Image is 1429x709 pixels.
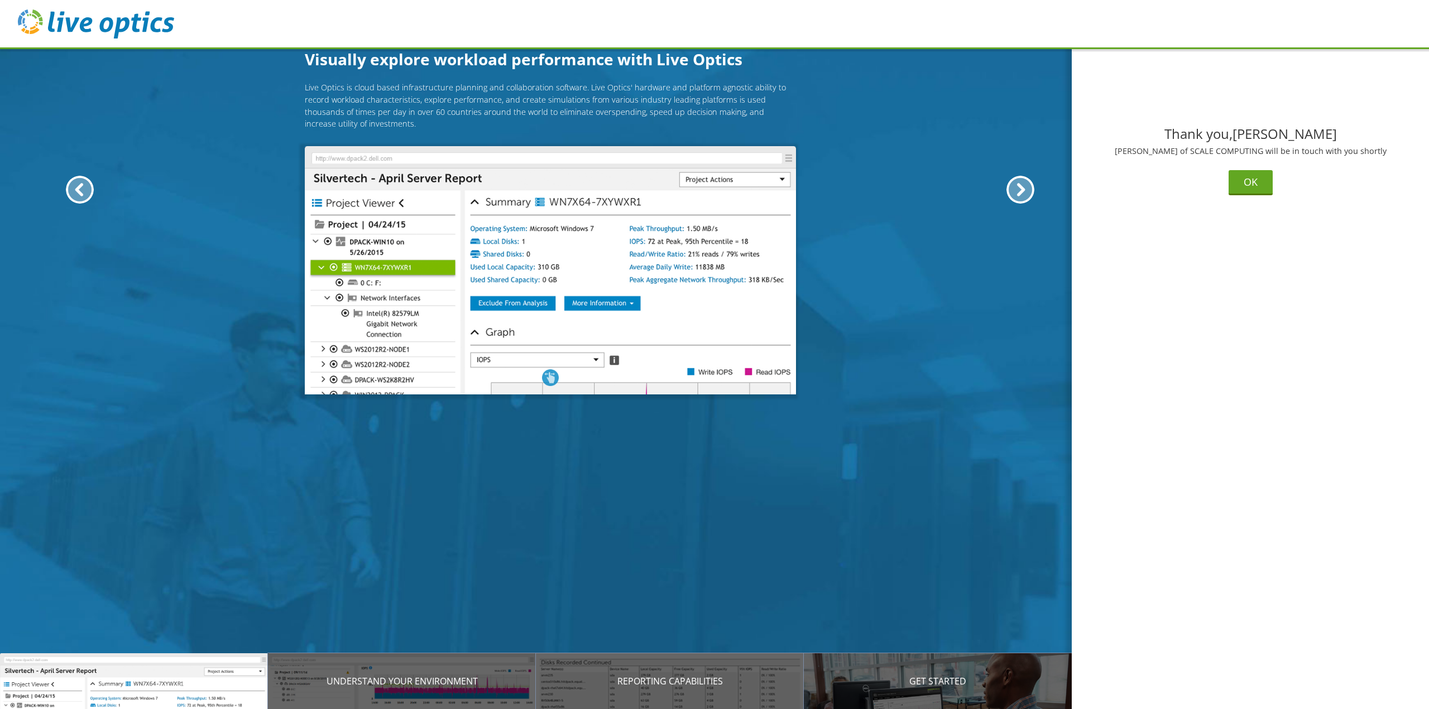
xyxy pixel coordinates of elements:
span: [PERSON_NAME] [1233,124,1337,143]
p: Get Started [804,674,1072,688]
img: live_optics_svg.svg [18,9,174,38]
h2: Thank you, [1081,127,1420,141]
button: OK [1229,170,1273,195]
p: Reporting Capabilities [536,674,804,688]
p: [PERSON_NAME] of SCALE COMPUTING will be in touch with you shortly [1081,147,1420,155]
p: Live Optics is cloud based infrastructure planning and collaboration software. Live Optics' hardw... [305,81,796,129]
img: Introducing Live Optics [305,146,796,395]
h1: Visually explore workload performance with Live Optics [305,47,796,71]
p: Understand your environment [268,674,536,688]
